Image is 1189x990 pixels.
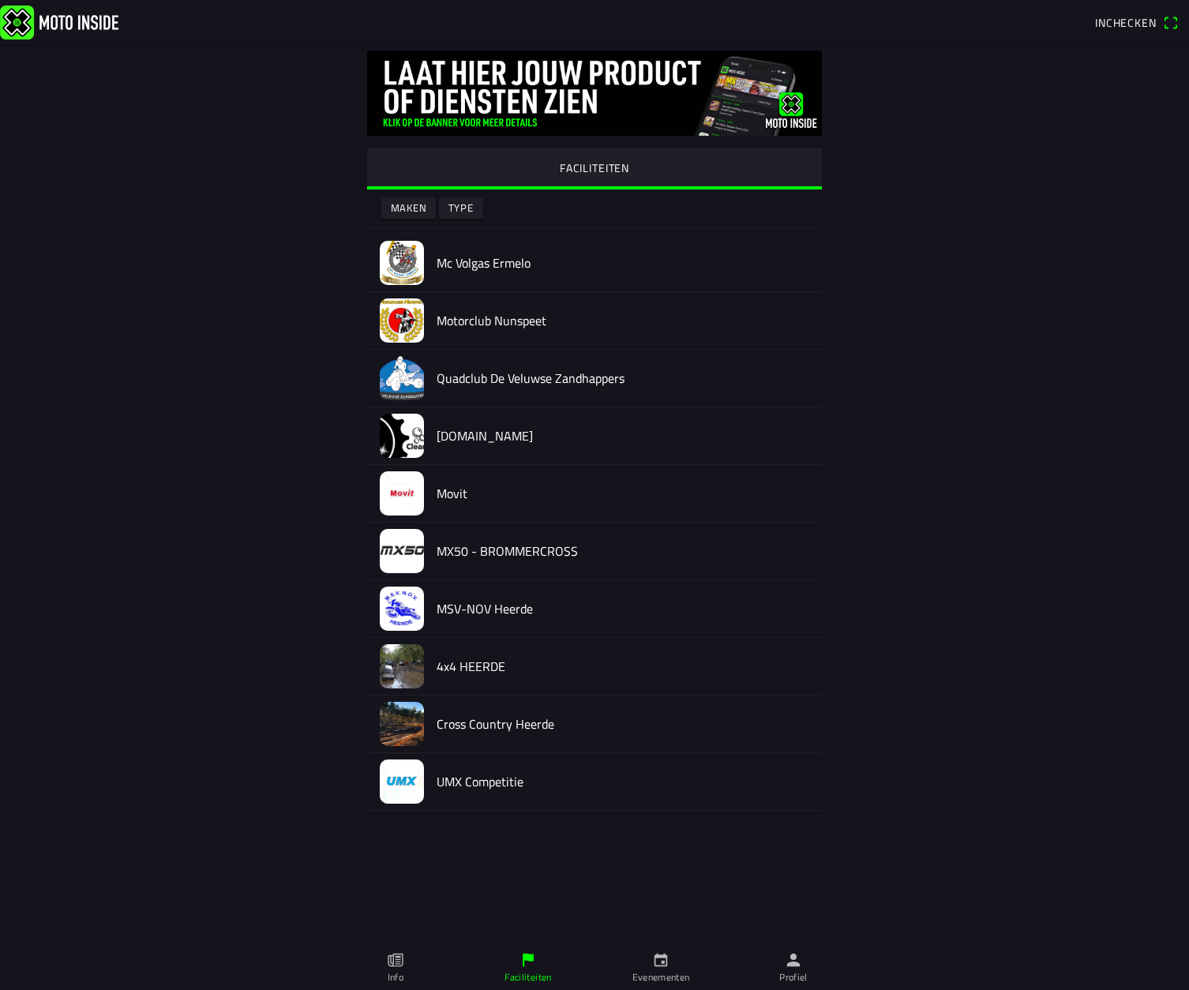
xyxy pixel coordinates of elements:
h2: [DOMAIN_NAME] [437,429,809,444]
h2: Motorclub Nunspeet [437,313,809,328]
img: 00zE7OznwhnBinX7ogXQabOoQPXozZcTLjwFbtyK.jpg [380,759,424,804]
img: gq2TelBLMmpi4fWFHNg00ygdNTGbkoIX0dQjbKR7.jpg [367,51,822,136]
h2: UMX Competitie [437,774,809,789]
ion-label: Faciliteiten [504,970,551,984]
h2: Quadclub De Veluwse Zandhappers [437,371,809,386]
h2: MX50 - BROMMERCROSS [437,544,809,559]
h2: 4x4 HEERDE [437,659,809,674]
img: TtEtJEqnBSHSDdaFHrH6d1x6mZfHDY7vnZQq54YW.png [380,414,424,458]
img: je4gFrQ8cEKVnC19DQjP0hLLZgIIXiNSMAZw9dEf.jpg [380,298,424,343]
img: wNVJmCassGgIhAQ5yrCLUPNKOhtTA02TTIJdYrO4.jpeg [380,529,424,573]
ion-label: Profiel [779,970,808,984]
ion-label: Evenementen [632,970,690,984]
ion-icon: person [785,951,802,969]
ion-label: Info [388,970,403,984]
h2: MSV-NOV Heerde [437,602,809,617]
h2: Mc Volgas Ermelo [437,256,809,271]
ion-segment-button: FACILITEITEN [367,148,822,189]
h2: Cross Country Heerde [437,717,809,732]
h2: Movit [437,486,809,501]
span: Inchecken [1095,14,1157,31]
ion-icon: calendar [652,951,670,969]
img: PNkHlMYTB3ouhAaBlYLTZ07lPuRfAypZy0yHrzRt.png [380,356,424,400]
img: XivnbD6emVF1qVdSAllU5p4mbbR56eppiPZBt3nf.jpg [380,471,424,516]
img: fZaLbSkDvnr1C4GUSZfQfuKvSpE6MliCMoEx3pMa.jpg [380,241,424,285]
ion-icon: flag [519,951,537,969]
ion-text: Maken [391,203,427,213]
ion-icon: paper [387,951,404,969]
img: Be4pcymEzbBAXu0P3AwVCzFTQoZorE3LAJG15eNK.jpeg [380,644,424,688]
a: Incheckenqr scanner [1087,9,1186,36]
ion-button: Type [439,197,483,219]
img: 7CRHwTLyroW9NlmzxjX9rGNW4Pwzo0y7oemjcILC.jpeg [380,587,424,631]
img: 5eVUkAyx1KnBjIudgsfzWts1ElkEug2SaYlacmP7.jpeg [380,702,424,746]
